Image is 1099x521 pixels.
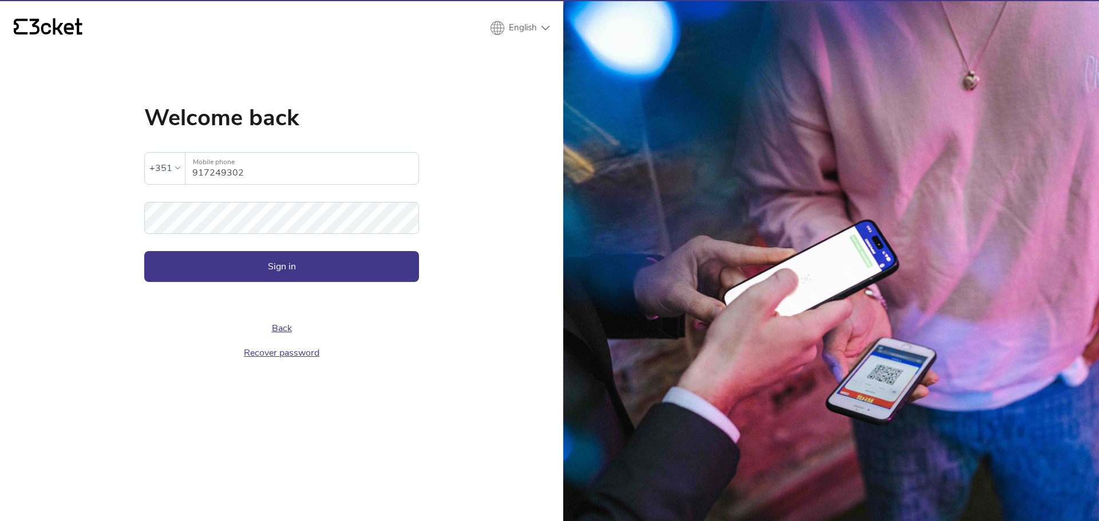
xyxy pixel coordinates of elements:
[144,202,419,221] label: Password
[272,322,292,335] a: Back
[14,18,82,38] a: {' '}
[192,153,418,184] input: Mobile phone
[149,160,172,177] div: +351
[244,347,319,359] a: Recover password
[144,251,419,282] button: Sign in
[144,106,419,129] h1: Welcome back
[14,19,27,35] g: {' '}
[185,153,418,172] label: Mobile phone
